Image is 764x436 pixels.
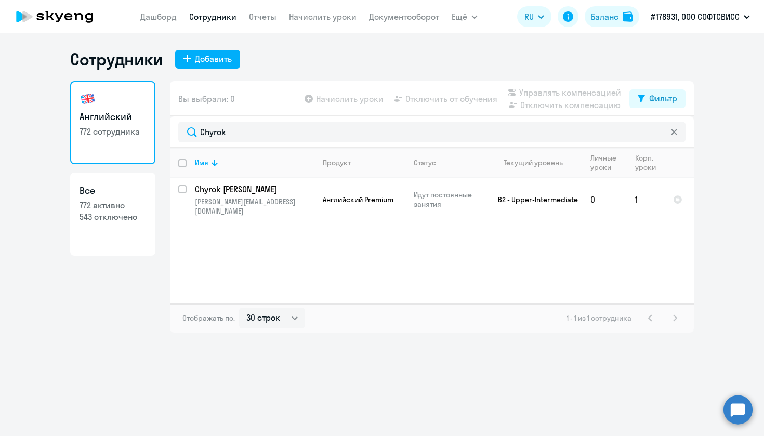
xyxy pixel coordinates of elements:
div: Текущий уровень [494,158,582,167]
button: Балансbalance [585,6,639,27]
img: balance [623,11,633,22]
a: Сотрудники [189,11,236,22]
div: Продукт [323,158,405,167]
a: Отчеты [249,11,276,22]
p: [PERSON_NAME][EMAIL_ADDRESS][DOMAIN_NAME] [195,197,314,216]
td: B2 - Upper-Intermediate [485,178,582,221]
span: Вы выбрали: 0 [178,93,235,105]
div: Текущий уровень [504,158,563,167]
span: Отображать по: [182,313,235,323]
td: 0 [582,178,627,221]
p: #178931, ООО СОФТСВИСС [651,10,740,23]
div: Баланс [591,10,618,23]
a: Документооборот [369,11,439,22]
div: Имя [195,158,208,167]
div: Фильтр [649,92,677,104]
div: Корп. уроки [635,153,657,172]
a: Chyrok [PERSON_NAME] [195,183,314,195]
span: RU [524,10,534,23]
button: Добавить [175,50,240,69]
p: 772 сотрудника [80,126,146,137]
input: Поиск по имени, email, продукту или статусу [178,122,686,142]
div: Личные уроки [590,153,626,172]
h3: Английский [80,110,146,124]
h3: Все [80,184,146,197]
a: Английский772 сотрудника [70,81,155,164]
p: 543 отключено [80,211,146,222]
div: Имя [195,158,314,167]
div: Добавить [195,52,232,65]
button: Фильтр [629,89,686,108]
button: #178931, ООО СОФТСВИСС [646,4,755,29]
div: Статус [414,158,436,167]
a: Начислить уроки [289,11,357,22]
p: Chyrok [PERSON_NAME] [195,183,312,195]
a: Все772 активно543 отключено [70,173,155,256]
td: 1 [627,178,665,221]
p: Идут постоянные занятия [414,190,485,209]
img: english [80,90,96,107]
span: Английский Premium [323,195,393,204]
h1: Сотрудники [70,49,163,70]
div: Продукт [323,158,351,167]
div: Корп. уроки [635,153,664,172]
button: Ещё [452,6,478,27]
button: RU [517,6,551,27]
a: Дашборд [140,11,177,22]
div: Статус [414,158,485,167]
p: 772 активно [80,200,146,211]
span: Ещё [452,10,467,23]
div: Личные уроки [590,153,620,172]
span: 1 - 1 из 1 сотрудника [567,313,631,323]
